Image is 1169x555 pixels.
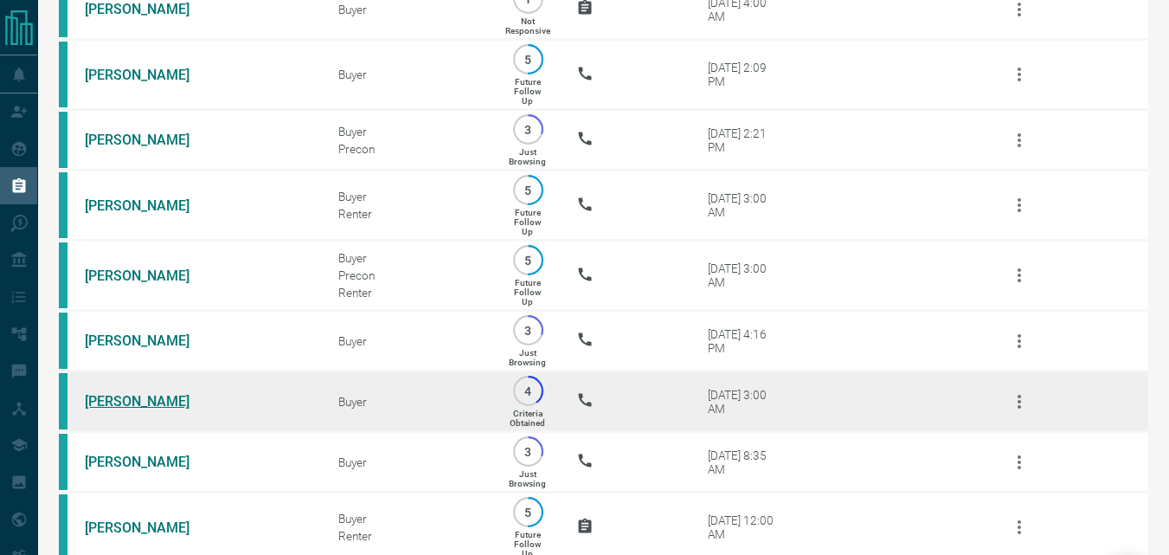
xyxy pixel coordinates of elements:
[85,67,215,83] a: [PERSON_NAME]
[338,251,479,265] div: Buyer
[338,334,479,348] div: Buyer
[85,132,215,148] a: [PERSON_NAME]
[708,388,781,416] div: [DATE] 3:00 AM
[338,268,479,282] div: Precon
[509,348,546,367] p: Just Browsing
[522,184,535,197] p: 5
[59,42,67,107] div: condos.ca
[338,512,479,526] div: Buyer
[708,513,781,541] div: [DATE] 12:00 AM
[59,313,67,369] div: condos.ca
[522,53,535,66] p: 5
[338,395,479,409] div: Buyer
[505,16,550,35] p: Not Responsive
[85,268,215,284] a: [PERSON_NAME]
[509,147,546,166] p: Just Browsing
[509,469,546,488] p: Just Browsing
[522,506,535,519] p: 5
[59,112,67,168] div: condos.ca
[338,125,479,139] div: Buyer
[85,520,215,536] a: [PERSON_NAME]
[514,208,541,236] p: Future Follow Up
[338,286,479,300] div: Renter
[522,445,535,458] p: 3
[514,77,541,106] p: Future Follow Up
[338,207,479,221] div: Renter
[708,61,781,88] div: [DATE] 2:09 PM
[708,449,781,476] div: [DATE] 8:35 AM
[338,142,479,156] div: Precon
[522,123,535,136] p: 3
[522,324,535,337] p: 3
[85,332,215,349] a: [PERSON_NAME]
[85,1,215,17] a: [PERSON_NAME]
[510,409,545,428] p: Criteria Obtained
[85,393,215,410] a: [PERSON_NAME]
[85,197,215,214] a: [PERSON_NAME]
[338,529,479,543] div: Renter
[59,172,67,238] div: condos.ca
[338,3,479,16] div: Buyer
[338,455,479,469] div: Buyer
[338,190,479,203] div: Buyer
[59,242,67,308] div: condos.ca
[522,384,535,397] p: 4
[708,327,781,355] div: [DATE] 4:16 PM
[59,373,67,429] div: condos.ca
[708,126,781,154] div: [DATE] 2:21 PM
[708,191,781,219] div: [DATE] 3:00 AM
[59,434,67,490] div: condos.ca
[522,254,535,267] p: 5
[85,454,215,470] a: [PERSON_NAME]
[514,278,541,307] p: Future Follow Up
[338,68,479,81] div: Buyer
[708,261,781,289] div: [DATE] 3:00 AM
